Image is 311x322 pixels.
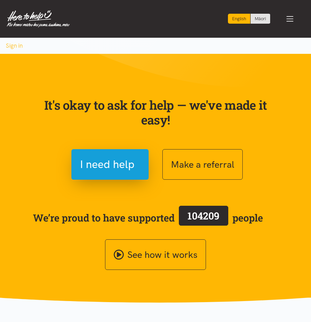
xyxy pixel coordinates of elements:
p: It's okay to ask for help — we've made it easy! [39,98,272,127]
img: Home [7,10,70,27]
span: 104209 [187,209,219,222]
a: 104209 [175,204,232,231]
div: Current language [228,14,251,24]
a: See how it works [105,239,206,270]
button: I need help [71,149,149,180]
div: Language toggle [228,14,270,24]
span: I need help [80,156,135,173]
button: Make a referral [162,149,243,180]
a: Switch to Te Reo Māori [251,14,270,24]
span: We’re proud to have supported people [33,204,263,231]
button: Toggle navigation [276,7,304,31]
